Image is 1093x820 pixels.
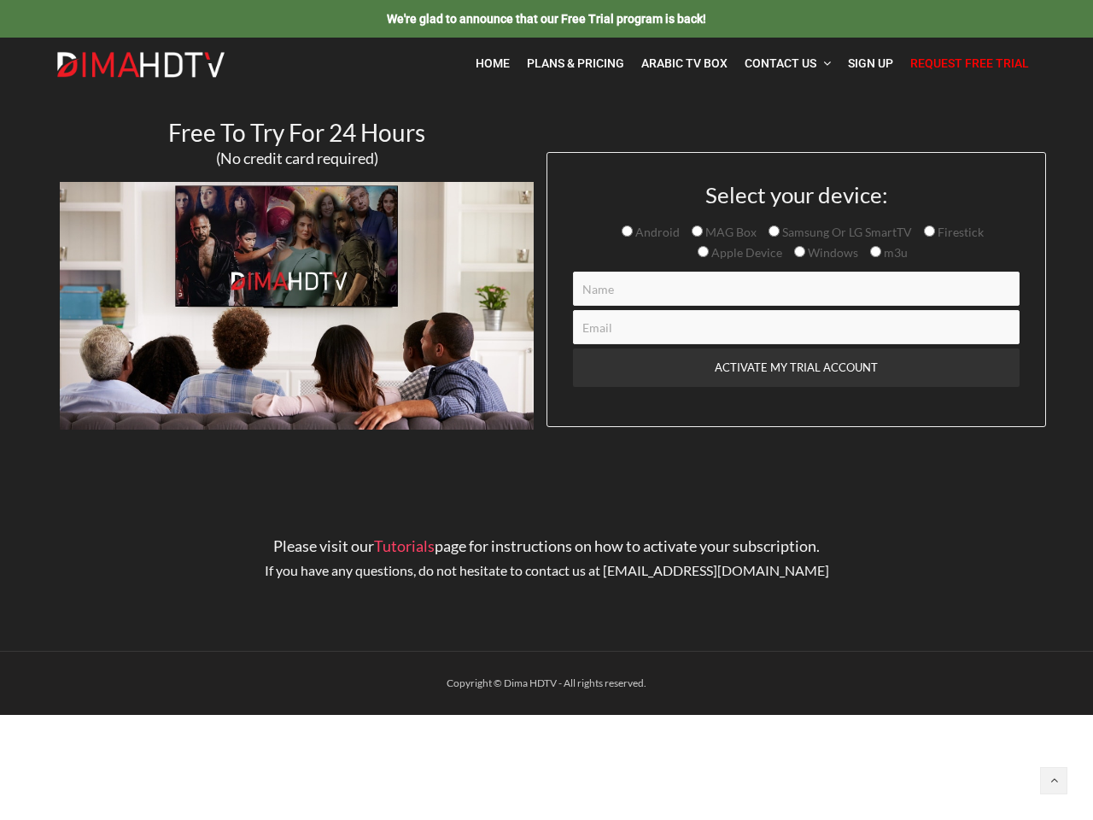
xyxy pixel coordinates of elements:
input: Windows [794,246,805,257]
span: m3u [881,245,908,260]
span: Samsung Or LG SmartTV [780,225,912,239]
a: Request Free Trial [902,46,1037,81]
input: ACTIVATE MY TRIAL ACCOUNT [573,348,1020,387]
span: Sign Up [848,56,893,70]
input: m3u [870,246,881,257]
input: Android [622,225,633,237]
input: Name [573,272,1020,306]
input: Firestick [924,225,935,237]
span: Plans & Pricing [527,56,624,70]
input: Apple Device [698,246,709,257]
form: Contact form [560,183,1032,426]
a: Plans & Pricing [518,46,633,81]
input: MAG Box [692,225,703,237]
span: Arabic TV Box [641,56,728,70]
a: Back to top [1040,767,1067,794]
img: Dima HDTV [56,51,226,79]
span: Contact Us [745,56,816,70]
div: Copyright © Dima HDTV - All rights reserved. [47,673,1046,694]
a: Contact Us [736,46,839,81]
a: Sign Up [839,46,902,81]
a: Arabic TV Box [633,46,736,81]
span: (No credit card required) [216,149,378,167]
span: Select your device: [705,181,888,208]
span: Apple Device [709,245,782,260]
span: Please visit our page for instructions on how to activate your subscription. [273,536,820,555]
span: Windows [805,245,858,260]
span: Firestick [935,225,984,239]
input: Samsung Or LG SmartTV [769,225,780,237]
a: Tutorials [374,536,435,555]
span: We're glad to announce that our Free Trial program is back! [387,12,706,26]
input: Email [573,310,1020,344]
a: Home [467,46,518,81]
span: If you have any questions, do not hesitate to contact us at [EMAIL_ADDRESS][DOMAIN_NAME] [265,562,829,578]
span: MAG Box [703,225,757,239]
a: We're glad to announce that our Free Trial program is back! [387,11,706,26]
span: Home [476,56,510,70]
span: Android [633,225,680,239]
span: Request Free Trial [910,56,1029,70]
span: Free To Try For 24 Hours [168,118,425,147]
